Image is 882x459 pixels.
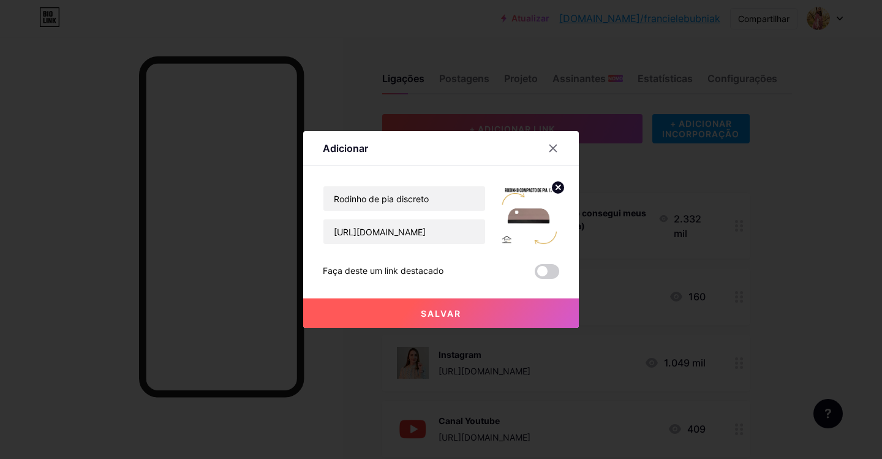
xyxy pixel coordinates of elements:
input: Título [323,186,485,211]
font: Faça deste um link destacado [323,265,443,276]
font: Adicionar [323,142,368,154]
img: link_miniatura [500,186,559,245]
button: Salvar [303,298,579,328]
input: URL [323,219,485,244]
font: Salvar [421,308,461,319]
